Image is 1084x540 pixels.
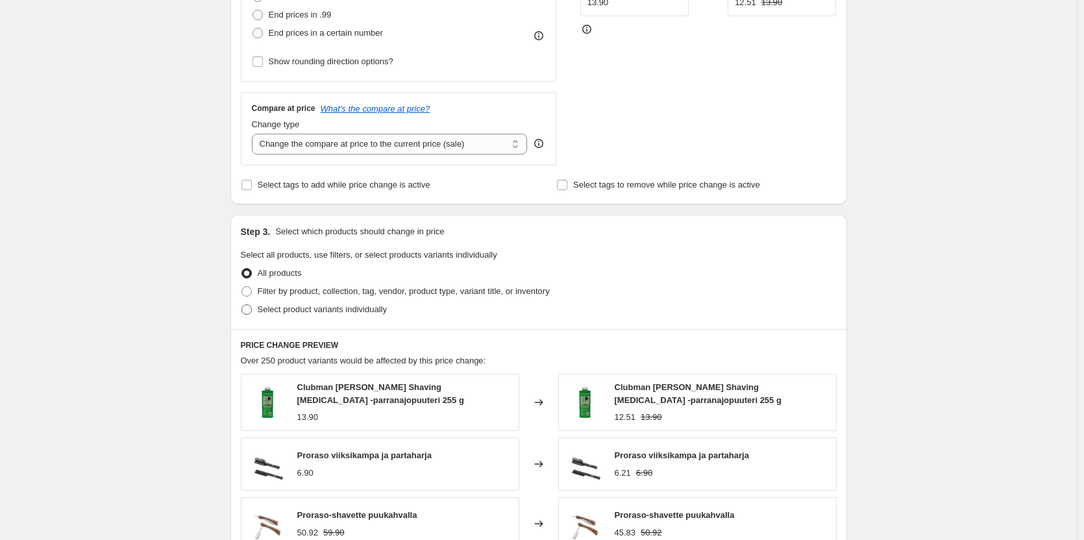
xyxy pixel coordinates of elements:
img: Clubman_Pinaud_Talc_80x.png [565,383,604,422]
strike: 6.90 [636,467,652,480]
strike: 13.90 [641,411,662,424]
div: 12.51 [615,411,636,424]
img: ProrasoBeardCareSetMoustachebrushviiksiharjapartakampa_80x.jpg [565,445,604,484]
span: Over 250 product variants would be affected by this price change: [241,356,486,365]
img: ProrasoBeardCareSetMoustachebrushviiksiharjapartakampa_80x.jpg [248,445,287,484]
span: Select product variants individually [258,304,387,314]
h2: Step 3. [241,225,271,238]
img: Clubman_Pinaud_Talc_80x.png [248,383,287,422]
div: 6.21 [615,467,631,480]
div: 50.92 [297,526,319,539]
span: Show rounding direction options? [269,56,393,66]
div: 13.90 [297,411,319,424]
span: Proraso-shavette puukahvalla [297,510,417,520]
span: Proraso viiksikampa ja partaharja [615,450,749,460]
h3: Compare at price [252,103,315,114]
span: Filter by product, collection, tag, vendor, product type, variant title, or inventory [258,286,550,296]
span: End prices in .99 [269,10,332,19]
div: 45.83 [615,526,636,539]
strike: 50.92 [641,526,662,539]
span: Clubman [PERSON_NAME] Shaving [MEDICAL_DATA] -parranajopuuteri 255 g [297,382,464,405]
span: Select tags to add while price change is active [258,180,430,190]
strike: 59.90 [323,526,345,539]
span: Select all products, use filters, or select products variants individually [241,250,497,260]
button: What's the compare at price? [321,104,430,114]
span: Proraso-shavette puukahvalla [615,510,735,520]
span: Proraso viiksikampa ja partaharja [297,450,432,460]
p: Select which products should change in price [275,225,444,238]
span: Select tags to remove while price change is active [573,180,760,190]
span: Change type [252,119,300,129]
div: 6.90 [297,467,314,480]
span: End prices in a certain number [269,28,383,38]
div: help [532,137,545,150]
h6: PRICE CHANGE PREVIEW [241,340,837,350]
span: All products [258,268,302,278]
span: Clubman [PERSON_NAME] Shaving [MEDICAL_DATA] -parranajopuuteri 255 g [615,382,782,405]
